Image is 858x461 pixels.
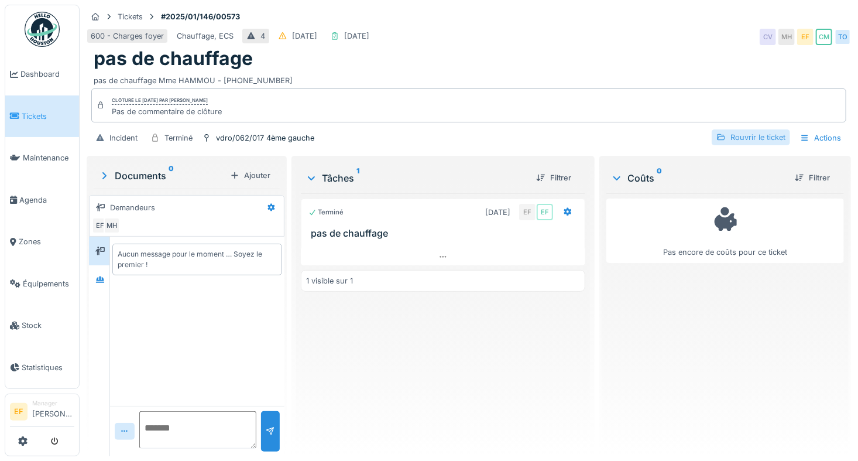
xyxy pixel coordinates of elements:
[94,47,253,70] h1: pas de chauffage
[112,106,222,117] div: Pas de commentaire de clôture
[778,29,795,45] div: MH
[537,204,553,220] div: EF
[32,399,74,424] li: [PERSON_NAME]
[118,249,277,270] div: Aucun message pour le moment … Soyez le premier !
[94,70,844,86] div: pas de chauffage Mme HAMMOU - [PHONE_NUMBER]
[531,170,576,186] div: Filtrer
[19,194,74,206] span: Agenda
[225,168,275,183] div: Ajouter
[110,202,155,213] div: Demandeurs
[25,12,60,47] img: Badge_color-CXgf-gQk.svg
[19,236,74,247] span: Zones
[790,170,835,186] div: Filtrer
[657,171,662,185] sup: 0
[10,399,74,427] a: EF Manager[PERSON_NAME]
[485,207,510,218] div: [DATE]
[308,207,344,217] div: Terminé
[23,278,74,289] span: Équipements
[760,29,776,45] div: CV
[795,129,846,146] div: Actions
[22,111,74,122] span: Tickets
[5,347,79,389] a: Statistiques
[216,132,314,144] div: vdro/062/017 4ème gauche
[23,152,74,163] span: Maintenance
[32,399,74,408] div: Manager
[5,263,79,305] a: Équipements
[835,29,851,45] div: TO
[91,30,164,42] div: 600 - Charges foyer
[5,179,79,221] a: Agenda
[311,228,580,239] h3: pas de chauffage
[5,53,79,95] a: Dashboard
[20,69,74,80] span: Dashboard
[5,95,79,138] a: Tickets
[118,11,143,22] div: Tickets
[611,171,785,185] div: Coûts
[10,403,28,421] li: EF
[260,30,265,42] div: 4
[22,362,74,373] span: Statistiques
[112,97,208,105] div: Clôturé le [DATE] par [PERSON_NAME]
[164,132,193,144] div: Terminé
[356,171,359,185] sup: 1
[169,169,174,183] sup: 0
[292,30,317,42] div: [DATE]
[22,320,74,331] span: Stock
[816,29,832,45] div: CM
[156,11,245,22] strong: #2025/01/146/00573
[5,305,79,347] a: Stock
[712,129,790,145] div: Rouvrir le ticket
[797,29,814,45] div: EF
[306,275,353,286] div: 1 visible sur 1
[614,204,836,258] div: Pas encore de coûts pour ce ticket
[344,30,369,42] div: [DATE]
[5,221,79,263] a: Zones
[519,204,536,220] div: EF
[177,30,234,42] div: Chauffage, ECS
[92,217,108,234] div: EF
[98,169,225,183] div: Documents
[109,132,138,144] div: Incident
[104,217,120,234] div: MH
[5,137,79,179] a: Maintenance
[306,171,527,185] div: Tâches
